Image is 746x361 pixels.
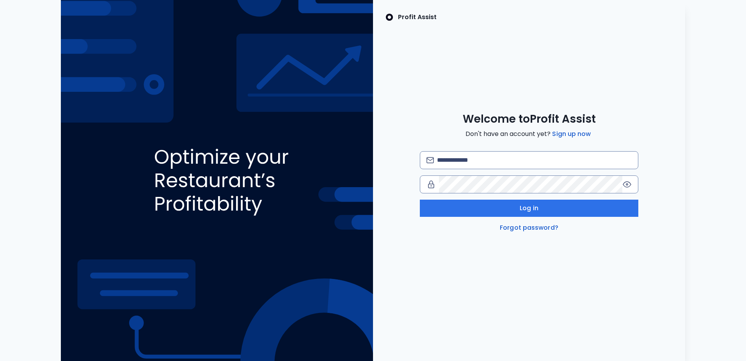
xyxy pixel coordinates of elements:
[463,112,596,126] span: Welcome to Profit Assist
[498,223,560,232] a: Forgot password?
[385,13,393,22] img: SpotOn Logo
[420,200,638,217] button: Log in
[426,157,434,163] img: email
[465,129,592,139] span: Don't have an account yet?
[398,13,437,22] p: Profit Assist
[551,129,592,139] a: Sign up now
[520,204,538,213] span: Log in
